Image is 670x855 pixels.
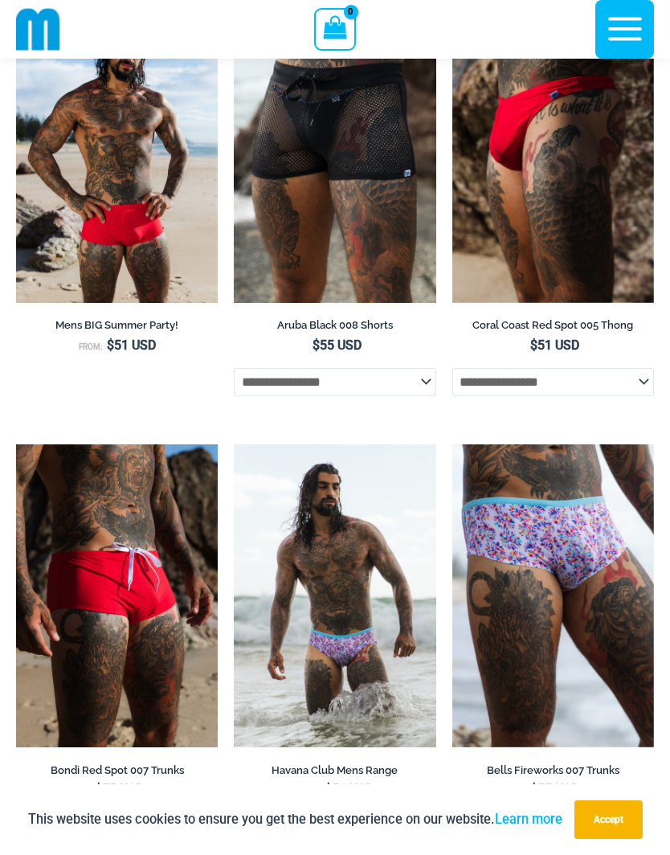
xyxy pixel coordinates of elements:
[452,318,654,332] h2: Coral Coast Red Spot 005 Thong
[107,337,156,353] bdi: 51 USD
[95,782,144,797] bdi: 55 USD
[16,763,218,777] h2: Bondi Red Spot 007 Trunks
[79,342,103,351] span: From:
[530,782,537,797] span: $
[16,7,60,51] img: cropped mm emblem
[530,337,537,353] span: $
[28,808,562,830] p: This website uses cookies to ensure you get the best experience on our website.
[16,444,218,747] img: Bondi Red Spot 007 Trunks 03
[16,318,218,337] a: Mens BIG Summer Party!
[95,782,102,797] span: $
[325,782,374,797] bdi: 51 USD
[452,763,654,783] a: Bells Fireworks 007 Trunks
[452,318,654,337] a: Coral Coast Red Spot 005 Thong
[234,318,435,337] a: Aruba Black 008 Shorts
[313,337,362,353] bdi: 55 USD
[530,337,579,353] bdi: 51 USD
[495,812,562,827] a: Learn more
[325,782,332,797] span: $
[16,318,218,332] h2: Mens BIG Summer Party!
[107,337,114,353] span: $
[234,318,435,332] h2: Aruba Black 008 Shorts
[234,444,435,747] img: Bells Fireworks 007 Trunks 07
[16,444,218,747] a: Bondi Red Spot 007 Trunks 03Bondi Red Spot 007 Trunks 05Bondi Red Spot 007 Trunks 05
[16,763,218,783] a: Bondi Red Spot 007 Trunks
[234,763,435,777] h2: Havana Club Mens Range
[234,763,435,783] a: Havana Club Mens Range
[452,444,654,747] img: Bells Fireworks 007 Trunks 06
[234,444,435,747] a: Bells Fireworks 007 Trunks 07Bells Fireworks 007 Trunks 04Bells Fireworks 007 Trunks 04
[452,763,654,777] h2: Bells Fireworks 007 Trunks
[314,8,355,50] a: View Shopping Cart, empty
[530,782,579,797] bdi: 55 USD
[313,337,320,353] span: $
[452,444,654,747] a: Bells Fireworks 007 Trunks 06Bells Fireworks 007 Trunks 05Bells Fireworks 007 Trunks 05
[574,800,643,839] button: Accept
